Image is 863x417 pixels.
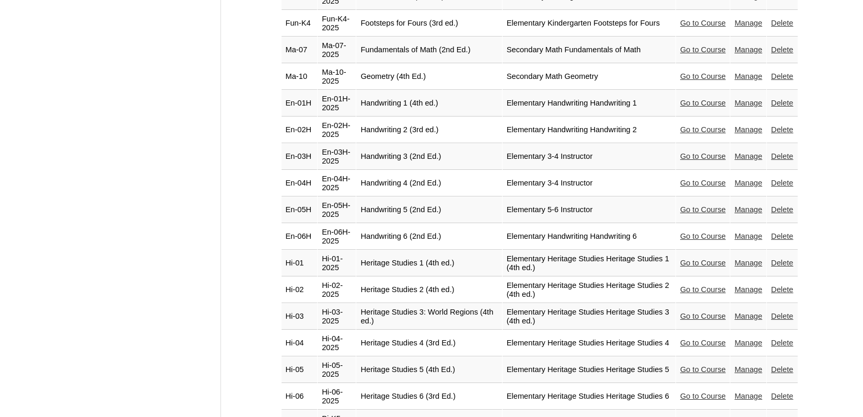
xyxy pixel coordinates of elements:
a: Go to Course [680,365,726,374]
td: Hi-04-2025 [318,330,356,356]
td: Elementary Handwriting Handwriting 1 [503,90,675,117]
a: Manage [734,72,762,80]
td: Hi-01-2025 [318,250,356,276]
a: Delete [771,72,793,80]
a: Go to Course [680,45,726,54]
td: Ma-07 [282,37,318,63]
a: Go to Course [680,312,726,320]
td: Heritage Studies 2 (4th ed.) [356,277,502,303]
a: Manage [734,365,762,374]
td: En-04H-2025 [318,170,356,196]
td: Hi-03-2025 [318,304,356,330]
td: Elementary Heritage Studies Heritage Studies 2 (4th ed.) [503,277,675,303]
a: Manage [734,259,762,267]
a: Delete [771,339,793,347]
a: Manage [734,392,762,400]
td: Elementary Handwriting Handwriting 6 [503,224,675,250]
td: Ma-10-2025 [318,64,356,90]
td: Elementary Heritage Studies Heritage Studies 3 (4th ed.) [503,304,675,330]
a: Manage [734,125,762,134]
td: En-01H-2025 [318,90,356,117]
td: Hi-03 [282,304,318,330]
td: Hi-05 [282,357,318,383]
a: Manage [734,45,762,54]
a: Go to Course [680,259,726,267]
td: Heritage Studies 5 (4th Ed.) [356,357,502,383]
td: En-03H [282,144,318,170]
td: Hi-05-2025 [318,357,356,383]
a: Go to Course [680,285,726,294]
td: Heritage Studies 6 (3rd Ed.) [356,384,502,410]
td: En-05H [282,197,318,223]
td: Heritage Studies 3: World Regions (4th ed.) [356,304,502,330]
a: Go to Course [680,392,726,400]
td: En-04H [282,170,318,196]
a: Manage [734,152,762,160]
td: Elementary Heritage Studies Heritage Studies 6 [503,384,675,410]
td: Handwriting 6 (2nd Ed.) [356,224,502,250]
a: Manage [734,179,762,187]
td: En-03H-2025 [318,144,356,170]
a: Manage [734,19,762,27]
td: Elementary Kindergarten Footsteps for Fours [503,10,675,37]
td: Handwriting 4 (2nd Ed.) [356,170,502,196]
td: Hi-04 [282,330,318,356]
td: Hi-02 [282,277,318,303]
td: Hi-06 [282,384,318,410]
a: Manage [734,99,762,107]
a: Delete [771,312,793,320]
td: Handwriting 2 (3rd ed.) [356,117,502,143]
td: En-06H-2025 [318,224,356,250]
a: Delete [771,285,793,294]
td: Fun-K4-2025 [318,10,356,37]
a: Delete [771,19,793,27]
td: Ma-07-2025 [318,37,356,63]
td: Elementary Heritage Studies Heritage Studies 5 [503,357,675,383]
td: Hi-02-2025 [318,277,356,303]
a: Go to Course [680,205,726,214]
td: Elementary 3-4 Instructor [503,170,675,196]
a: Go to Course [680,19,726,27]
a: Delete [771,392,793,400]
td: Heritage Studies 4 (3rd Ed.) [356,330,502,356]
td: Elementary Heritage Studies Heritage Studies 1 (4th ed.) [503,250,675,276]
a: Manage [734,205,762,214]
a: Delete [771,259,793,267]
td: En-01H [282,90,318,117]
a: Delete [771,232,793,240]
a: Manage [734,232,762,240]
td: Fun-K4 [282,10,318,37]
a: Go to Course [680,339,726,347]
a: Manage [734,339,762,347]
a: Delete [771,125,793,134]
td: Hi-06-2025 [318,384,356,410]
a: Go to Course [680,232,726,240]
td: Hi-01 [282,250,318,276]
td: Handwriting 5 (2nd Ed.) [356,197,502,223]
td: Handwriting 3 (2nd Ed.) [356,144,502,170]
a: Delete [771,45,793,54]
a: Delete [771,152,793,160]
td: Secondary Math Fundamentals of Math [503,37,675,63]
td: Secondary Math Geometry [503,64,675,90]
td: En-05H-2025 [318,197,356,223]
a: Go to Course [680,72,726,80]
a: Delete [771,99,793,107]
a: Manage [734,285,762,294]
td: En-02H-2025 [318,117,356,143]
td: Footsteps for Fours (3rd ed.) [356,10,502,37]
a: Go to Course [680,152,726,160]
td: Ma-10 [282,64,318,90]
a: Go to Course [680,125,726,134]
a: Go to Course [680,179,726,187]
td: En-02H [282,117,318,143]
td: En-06H [282,224,318,250]
td: Geometry (4th Ed.) [356,64,502,90]
td: Elementary Heritage Studies Heritage Studies 4 [503,330,675,356]
a: Manage [734,312,762,320]
td: Heritage Studies 1 (4th ed.) [356,250,502,276]
td: Fundamentals of Math (2nd Ed.) [356,37,502,63]
a: Delete [771,365,793,374]
td: Elementary Handwriting Handwriting 2 [503,117,675,143]
a: Go to Course [680,99,726,107]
